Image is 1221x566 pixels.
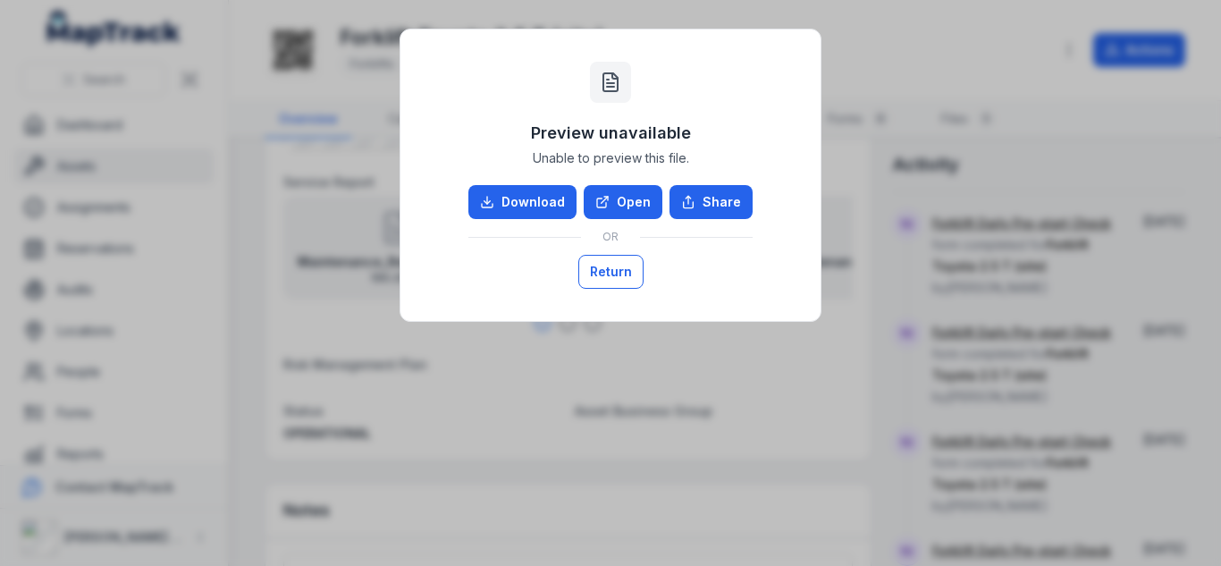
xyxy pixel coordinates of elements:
[578,255,644,289] button: Return
[584,185,662,219] a: Open
[531,121,691,146] h3: Preview unavailable
[533,149,689,167] span: Unable to preview this file.
[468,185,577,219] a: Download
[669,185,753,219] button: Share
[468,219,753,255] div: OR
